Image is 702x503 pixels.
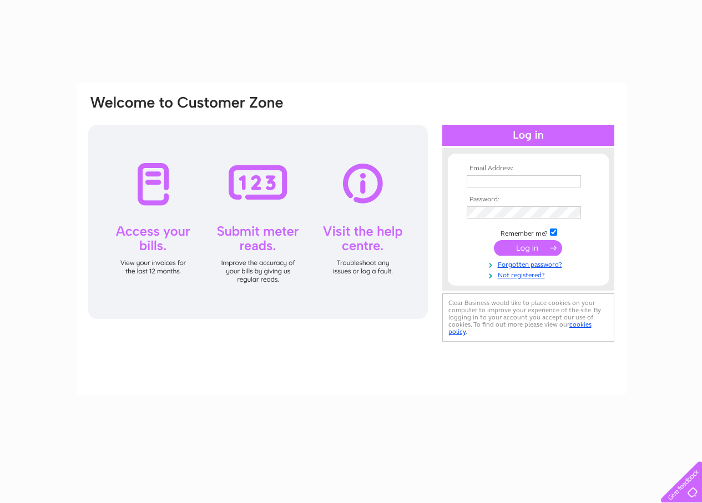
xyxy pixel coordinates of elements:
a: Not registered? [467,269,593,280]
a: cookies policy [448,321,592,336]
input: Submit [494,240,562,256]
th: Email Address: [464,165,593,172]
a: Forgotten password? [467,258,593,269]
div: Clear Business would like to place cookies on your computer to improve your experience of the sit... [442,293,614,342]
td: Remember me? [464,227,593,238]
th: Password: [464,196,593,204]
